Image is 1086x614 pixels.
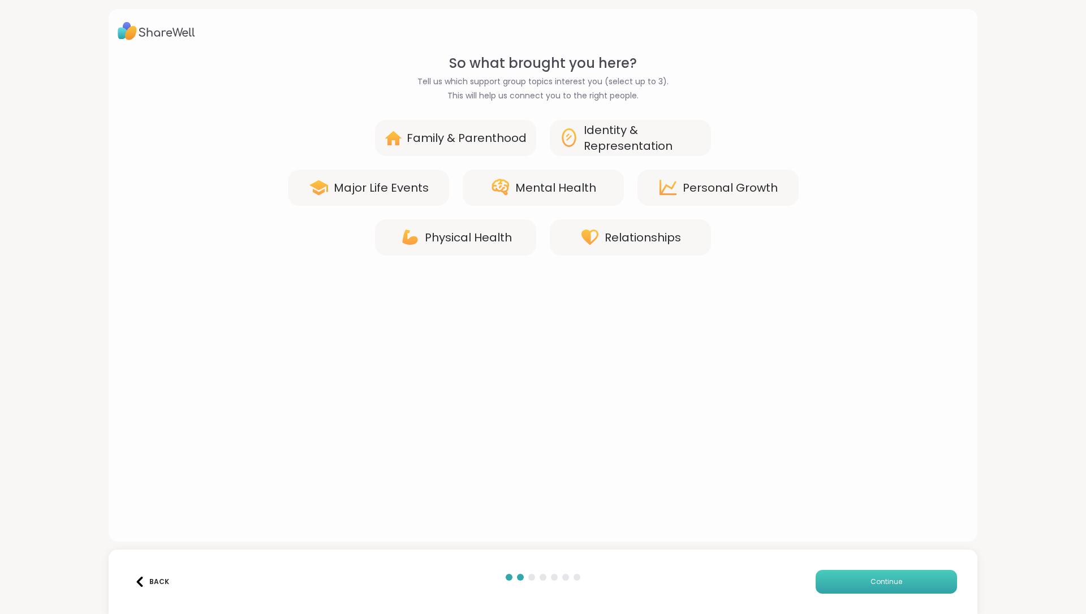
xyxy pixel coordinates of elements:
span: Continue [870,577,902,587]
button: Back [129,570,174,594]
div: Physical Health [425,230,512,245]
div: Back [135,577,169,587]
span: Tell us which support group topics interest you (select up to 3). [390,76,696,88]
img: ShareWell Logo [118,18,195,44]
div: Relationships [605,230,681,245]
div: Personal Growth [683,180,778,196]
div: Mental Health [515,180,596,196]
button: Continue [816,570,957,594]
div: Family & Parenthood [407,130,527,146]
div: Identity & Representation [584,122,702,154]
span: So what brought you here? [449,53,637,73]
span: This will help us connect you to the right people. [420,90,666,102]
div: Major Life Events [334,180,429,196]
